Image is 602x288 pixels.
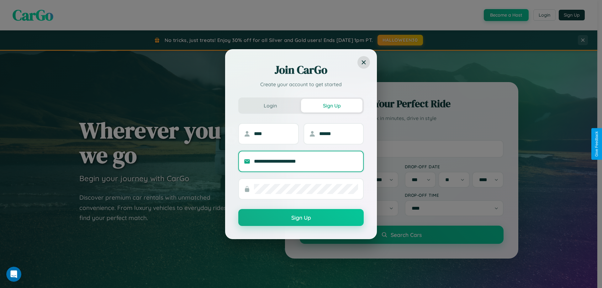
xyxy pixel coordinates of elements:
iframe: Intercom live chat [6,267,21,282]
div: Give Feedback [594,131,599,157]
button: Sign Up [301,99,362,113]
h2: Join CarGo [238,62,364,77]
button: Login [240,99,301,113]
p: Create your account to get started [238,81,364,88]
button: Sign Up [238,209,364,226]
